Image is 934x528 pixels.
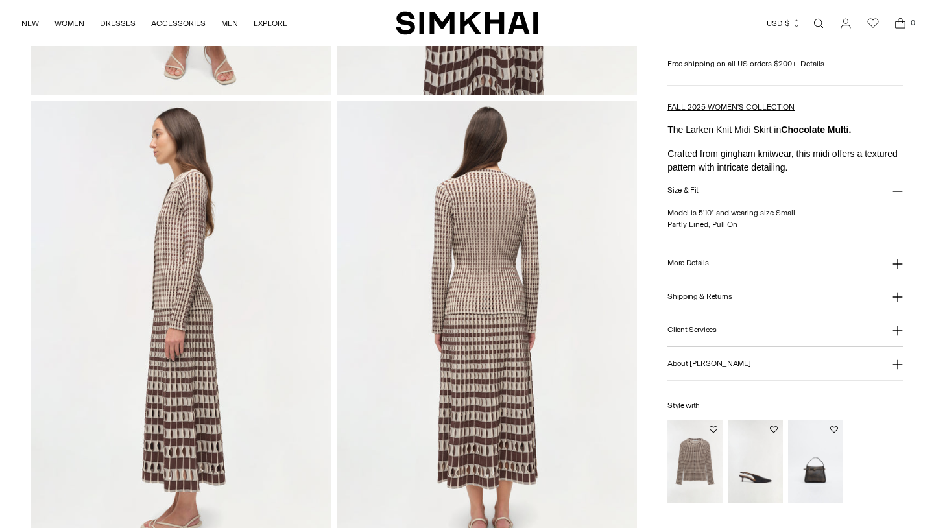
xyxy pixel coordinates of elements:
button: More Details [667,246,903,280]
h3: Size & Fit [667,186,699,195]
a: DRESSES [100,9,136,38]
strong: Chocolate Multi. [781,125,851,135]
button: About [PERSON_NAME] [667,347,903,380]
a: FALL 2025 WOMEN'S COLLECTION [667,102,795,112]
button: Add to Wishlist [710,426,717,433]
iframe: Sign Up via Text for Offers [10,479,131,518]
a: EXPLORE [254,9,287,38]
h6: Style with [667,402,903,410]
h3: About [PERSON_NAME] [667,359,750,368]
img: Gracen Knit Cardigan [667,420,723,503]
span: 0 [907,17,918,29]
div: Free shipping on all US orders $200+ [667,58,903,69]
h3: Client Services [667,326,717,334]
span: The Larken Knit Midi Skirt in [667,125,781,135]
h3: More Details [667,259,708,267]
span: Crafted from gingham knitwear, this midi offers a textured pattern with intricate detailing. [667,149,898,173]
a: Open cart modal [887,10,913,36]
button: Add to Wishlist [830,426,838,433]
img: Sylvie Slingback Kitten Heel [728,420,783,503]
a: Go to the account page [833,10,859,36]
img: Cleo Leather Bucket Bag [788,420,843,503]
button: Shipping & Returns [667,280,903,313]
a: Details [800,58,824,69]
a: NEW [21,9,39,38]
button: Client Services [667,313,903,346]
a: Open search modal [806,10,832,36]
a: WOMEN [54,9,84,38]
h3: Shipping & Returns [667,293,732,301]
button: Add to Wishlist [770,426,778,433]
a: Wishlist [860,10,886,36]
button: USD $ [767,9,801,38]
a: SIMKHAI [396,10,538,36]
a: MEN [221,9,238,38]
a: ACCESSORIES [151,9,206,38]
button: Size & Fit [667,174,903,208]
p: Model is 5'10" and wearing size Small Partly Lined, Pull On [667,207,903,230]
